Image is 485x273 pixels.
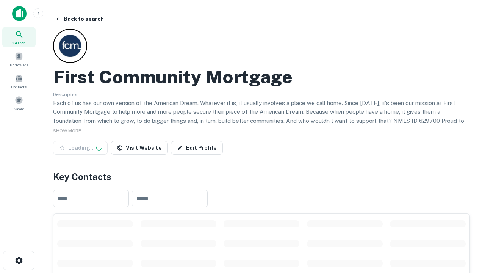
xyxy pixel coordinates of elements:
a: Search [2,27,36,47]
span: SHOW MORE [53,128,81,133]
span: Borrowers [10,62,28,68]
span: Search [12,40,26,46]
span: Saved [14,106,25,112]
h2: First Community Mortgage [53,66,293,88]
a: Saved [2,93,36,113]
button: Back to search [52,12,107,26]
span: Contacts [11,84,27,90]
span: Description [53,92,79,97]
h4: Key Contacts [53,170,470,184]
iframe: Chat Widget [447,188,485,224]
img: capitalize-icon.png [12,6,27,21]
a: Contacts [2,71,36,91]
a: Borrowers [2,49,36,69]
p: Each of us has our own version of the American Dream. Whatever it is, it usually involves a place... [53,99,470,134]
a: Edit Profile [171,141,223,155]
a: Visit Website [111,141,168,155]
